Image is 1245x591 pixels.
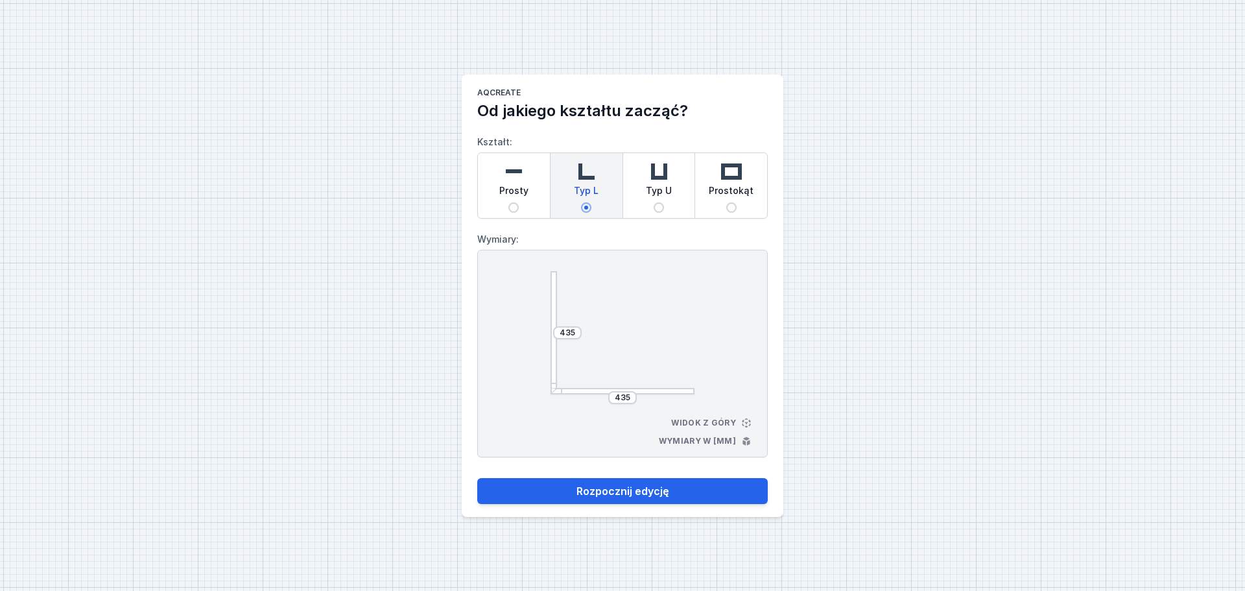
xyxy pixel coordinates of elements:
button: Rozpocznij edycję [477,478,768,504]
span: Typ U [646,184,672,202]
span: Prosty [499,184,528,202]
input: Typ U [654,202,664,213]
img: straight.svg [501,158,527,184]
input: Prostokąt [726,202,737,213]
span: Prostokąt [709,184,753,202]
h2: Od jakiego kształtu zacząć? [477,101,768,121]
h1: AQcreate [477,88,768,101]
input: Prosty [508,202,519,213]
input: Wymiar [mm] [557,328,578,338]
label: Wymiary: [477,229,768,250]
label: Kształt: [477,132,768,219]
img: rectangle.svg [718,158,744,184]
img: l-shaped.svg [573,158,599,184]
input: Typ L [581,202,591,213]
input: Wymiar [mm] [612,392,633,403]
span: Typ L [574,184,599,202]
img: u-shaped.svg [646,158,672,184]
